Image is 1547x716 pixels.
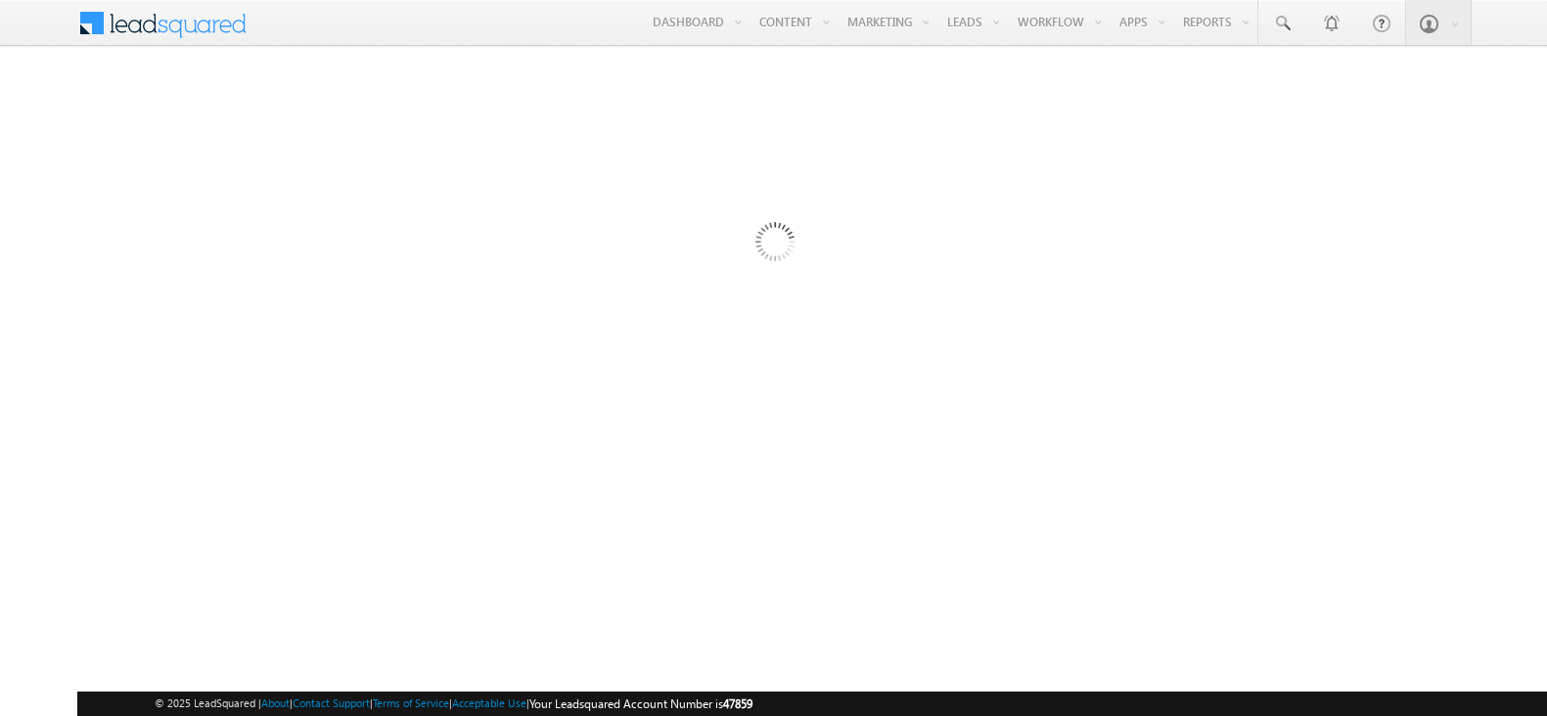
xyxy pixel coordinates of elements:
[373,696,449,709] a: Terms of Service
[672,144,875,346] img: Loading...
[723,696,752,711] span: 47859
[529,696,752,711] span: Your Leadsquared Account Number is
[452,696,526,709] a: Acceptable Use
[261,696,290,709] a: About
[293,696,370,709] a: Contact Support
[155,694,752,713] span: © 2025 LeadSquared | | | | |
